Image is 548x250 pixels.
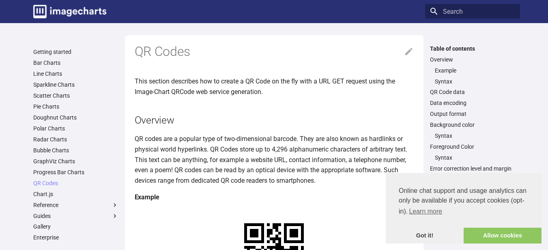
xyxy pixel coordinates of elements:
a: Gallery [33,223,118,230]
nav: Table of contents [425,45,520,173]
a: Chart.js [33,190,118,198]
a: Doughnut Charts [33,114,118,121]
a: Bar Charts [33,59,118,66]
span: Online chat support and usage analytics can only be available if you accept cookies (opt-in). [399,186,529,218]
a: Enterprise [33,234,118,241]
p: This section describes how to create a QR Code on the fly with a URL GET request using the Image-... [135,76,414,97]
a: Output format [430,110,515,118]
a: QR Code data [430,88,515,96]
a: Pie Charts [33,103,118,110]
a: Example [435,67,515,74]
div: cookieconsent [386,173,542,244]
nav: Background color [430,132,515,139]
a: Overview [430,56,515,63]
a: Progress Bar Charts [33,169,118,176]
label: Table of contents [425,45,520,52]
h2: Overview [135,113,414,127]
nav: Overview [430,67,515,85]
a: Foreground Color [430,143,515,150]
a: Getting started [33,48,118,56]
img: logo [33,5,106,18]
a: Radar Charts [33,136,118,143]
a: Syntax [435,154,515,161]
a: Background color [430,121,515,128]
p: QR codes are a popular type of two-dimensional barcode. They are also known as hardlinks or physi... [135,134,414,186]
a: QR Codes [33,179,118,187]
a: Bubble Charts [33,147,118,154]
a: GraphViz Charts [33,158,118,165]
nav: Foreground Color [430,154,515,161]
a: dismiss cookie message [386,228,464,244]
a: Data encoding [430,99,515,107]
a: learn more about cookies [408,205,443,218]
a: Sparkline Charts [33,81,118,88]
h1: QR Codes [135,43,414,60]
h4: Example [135,192,414,203]
label: Reference [33,201,118,209]
a: Image-Charts documentation [30,2,110,21]
label: Guides [33,212,118,220]
a: Syntax [435,132,515,139]
a: Syntax [435,78,515,85]
a: Line Charts [33,70,118,77]
input: Search [425,4,520,19]
a: Polar Charts [33,125,118,132]
a: allow cookies [464,228,542,244]
a: Error correction level and margin [430,165,515,172]
a: Scatter Charts [33,92,118,99]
